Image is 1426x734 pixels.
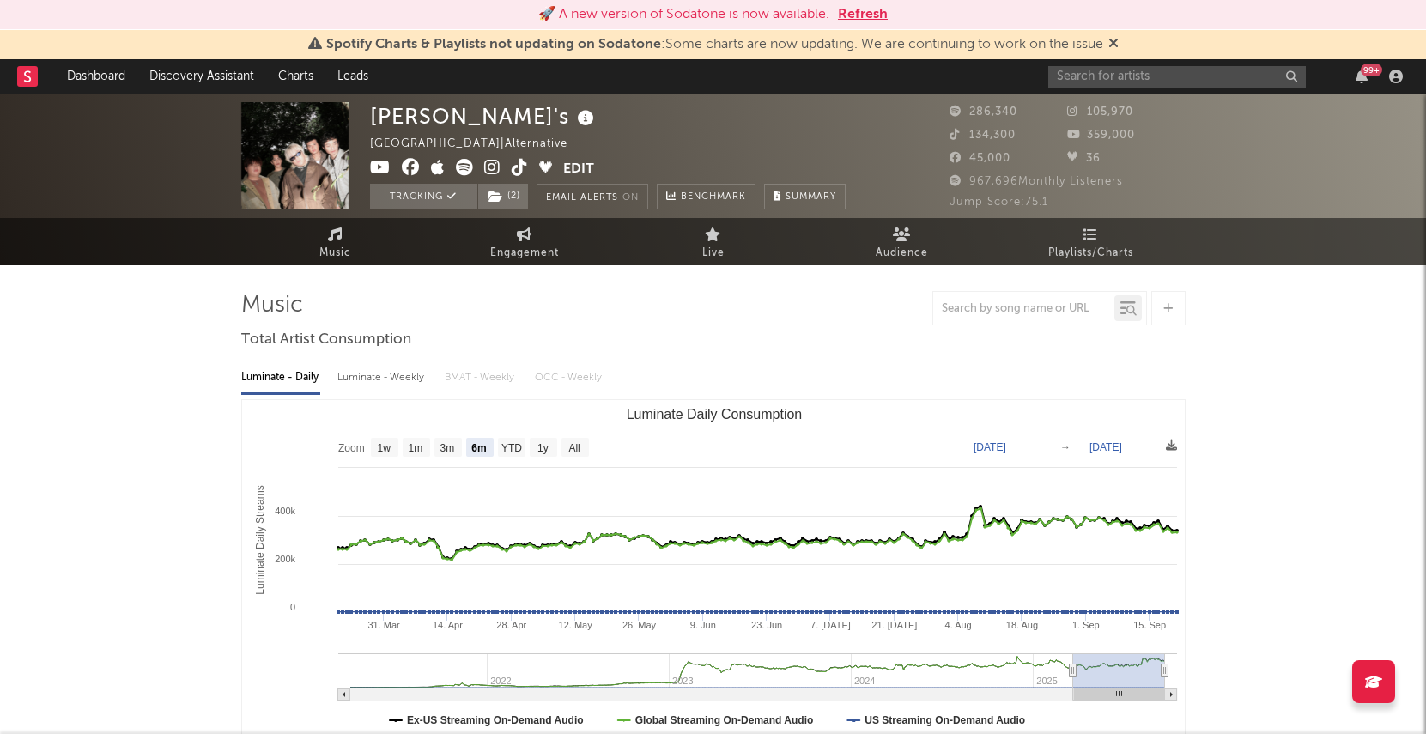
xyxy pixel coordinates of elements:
[1067,153,1101,164] span: 36
[538,4,829,25] div: 🚀 A new version of Sodatone is now available.
[622,193,639,203] em: On
[1060,441,1071,453] text: →
[496,620,526,630] text: 28. Apr
[568,442,580,454] text: All
[325,59,380,94] a: Leads
[702,243,725,264] span: Live
[408,442,422,454] text: 1m
[367,620,400,630] text: 31. Mar
[537,442,549,454] text: 1y
[1361,64,1382,76] div: 99 +
[266,59,325,94] a: Charts
[241,330,411,350] span: Total Artist Consumption
[1067,130,1135,141] span: 359,000
[490,243,559,264] span: Engagement
[1005,620,1037,630] text: 18. Aug
[1356,70,1368,83] button: 99+
[1048,66,1306,88] input: Search for artists
[407,714,584,726] text: Ex-US Streaming On-Demand Audio
[619,218,808,265] a: Live
[950,130,1016,141] span: 134,300
[634,714,813,726] text: Global Streaming On-Demand Audio
[786,192,836,202] span: Summary
[933,302,1114,316] input: Search by song name or URL
[808,218,997,265] a: Audience
[871,620,917,630] text: 21. [DATE]
[950,197,1048,208] span: Jump Score: 75.1
[289,602,294,612] text: 0
[440,442,454,454] text: 3m
[55,59,137,94] a: Dashboard
[1067,106,1133,118] span: 105,970
[326,38,1103,52] span: : Some charts are now updating. We are continuing to work on the issue
[950,106,1017,118] span: 286,340
[657,184,755,209] a: Benchmark
[370,134,587,155] div: [GEOGRAPHIC_DATA] | Alternative
[681,187,746,208] span: Benchmark
[1089,441,1122,453] text: [DATE]
[471,442,486,454] text: 6m
[253,485,265,594] text: Luminate Daily Streams
[974,441,1006,453] text: [DATE]
[944,620,971,630] text: 4. Aug
[876,243,928,264] span: Audience
[950,153,1010,164] span: 45,000
[558,620,592,630] text: 12. May
[275,554,295,564] text: 200k
[810,620,851,630] text: 7. [DATE]
[338,442,365,454] text: Zoom
[377,442,391,454] text: 1w
[1133,620,1166,630] text: 15. Sep
[1071,620,1099,630] text: 1. Sep
[950,176,1123,187] span: 967,696 Monthly Listeners
[337,363,428,392] div: Luminate - Weekly
[838,4,888,25] button: Refresh
[751,620,782,630] text: 23. Jun
[370,184,477,209] button: Tracking
[326,38,661,52] span: Spotify Charts & Playlists not updating on Sodatone
[764,184,846,209] button: Summary
[563,159,594,180] button: Edit
[319,243,351,264] span: Music
[241,363,320,392] div: Luminate - Daily
[626,407,802,422] text: Luminate Daily Consumption
[433,620,463,630] text: 14. Apr
[997,218,1186,265] a: Playlists/Charts
[1048,243,1133,264] span: Playlists/Charts
[865,714,1025,726] text: US Streaming On-Demand Audio
[275,506,295,516] text: 400k
[501,442,521,454] text: YTD
[241,218,430,265] a: Music
[537,184,648,209] button: Email AlertsOn
[478,184,528,209] button: (2)
[370,102,598,130] div: [PERSON_NAME]'s
[430,218,619,265] a: Engagement
[137,59,266,94] a: Discovery Assistant
[622,620,656,630] text: 26. May
[477,184,529,209] span: ( 2 )
[689,620,715,630] text: 9. Jun
[1108,38,1119,52] span: Dismiss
